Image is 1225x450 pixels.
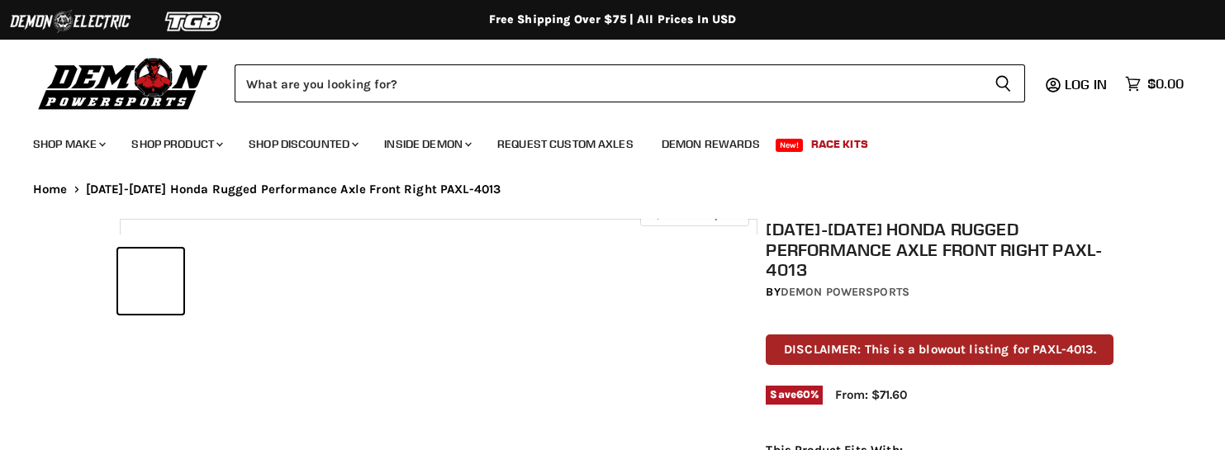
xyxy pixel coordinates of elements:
form: Product [235,64,1025,102]
a: Demon Rewards [649,127,772,161]
img: Demon Electric Logo 2 [8,6,132,37]
span: [DATE]-[DATE] Honda Rugged Performance Axle Front Right PAXL-4013 [86,182,501,197]
span: Log in [1065,76,1107,92]
span: From: $71.60 [835,387,907,402]
span: 60 [796,388,810,400]
span: $0.00 [1147,76,1184,92]
img: TGB Logo 2 [132,6,256,37]
a: Shop Make [21,127,116,161]
a: Home [33,182,68,197]
a: Request Custom Axles [485,127,646,161]
p: DISCLAIMER: This is a blowout listing for PAXL-4013. [766,334,1113,365]
ul: Main menu [21,121,1180,161]
span: New! [776,139,804,152]
a: Inside Demon [372,127,482,161]
span: Click to expand [648,208,740,220]
input: Search [235,64,981,102]
a: Demon Powersports [781,285,909,299]
button: 2003-2004 Honda Rugged Performance Axle Front Right PAXL-4013 thumbnail [118,249,183,314]
button: Search [981,64,1025,102]
a: Shop Product [119,127,233,161]
a: Shop Discounted [236,127,368,161]
h1: [DATE]-[DATE] Honda Rugged Performance Axle Front Right PAXL-4013 [766,219,1113,280]
a: Log in [1057,77,1117,92]
a: Race Kits [799,127,881,161]
a: $0.00 [1117,72,1192,96]
span: Save % [766,386,823,404]
div: by [766,283,1113,301]
img: Demon Powersports [33,54,214,112]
